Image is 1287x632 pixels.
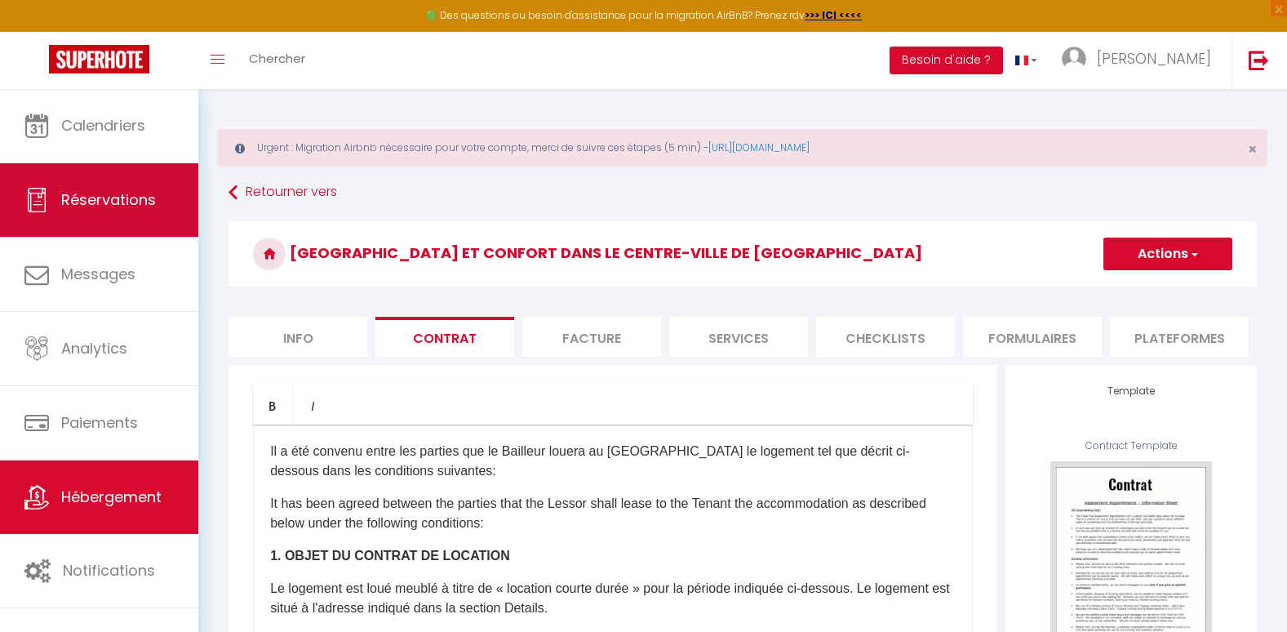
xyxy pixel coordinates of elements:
img: Super Booking [49,45,149,73]
li: Contrat [375,317,514,357]
p: It has been agreed between the parties that the Lessor shall lease to the Tenant the accommodatio... [270,494,956,533]
a: [URL][DOMAIN_NAME] [708,140,810,154]
div: Urgent : Migration Airbnb nécessaire pour votre compte, merci de suivre ces étapes (5 min) - [218,129,1267,167]
a: >>> ICI <<<< [805,8,862,22]
p: Le logement est loué meublé à titre de « location courte durée » pour la période indiquée ci-dess... [270,579,956,618]
li: Info [229,317,367,357]
span: Analytics [61,338,127,358]
img: logout [1249,50,1269,70]
span: Messages [61,264,135,284]
strong: 1. OBJET DU CONTRAT DE LOCATION [270,549,510,563]
a: Bold [253,385,293,425]
span: Réservations [61,189,156,210]
span: × [1248,139,1257,159]
li: Checklists [816,317,955,357]
a: Italic [293,385,332,425]
span: Calendriers [61,115,145,136]
a: ... [PERSON_NAME] [1050,32,1232,89]
p: ​Il a été convenu entre les parties que le Bailleur louera au [GEOGRAPHIC_DATA] le logement tel q... [270,442,956,481]
span: [PERSON_NAME] [1097,48,1211,69]
button: Close [1248,142,1257,157]
a: Chercher [237,32,317,89]
span: Paiements [61,412,138,433]
span: Notifications [63,560,155,581]
button: Actions [1103,238,1232,270]
a: Retourner vers [229,178,1257,207]
li: Formulaires [963,317,1102,357]
span: Chercher [249,50,305,67]
h4: Template [1030,385,1232,397]
button: Besoin d'aide ? [890,47,1003,74]
li: Services [669,317,808,357]
div: Contract Template [1030,438,1232,454]
h3: [GEOGRAPHIC_DATA] et confort dans le centre-ville de [GEOGRAPHIC_DATA] [229,221,1257,287]
li: Plateformes [1110,317,1249,357]
img: ... [1062,47,1086,71]
span: Hébergement [61,487,162,507]
li: Facture [522,317,661,357]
